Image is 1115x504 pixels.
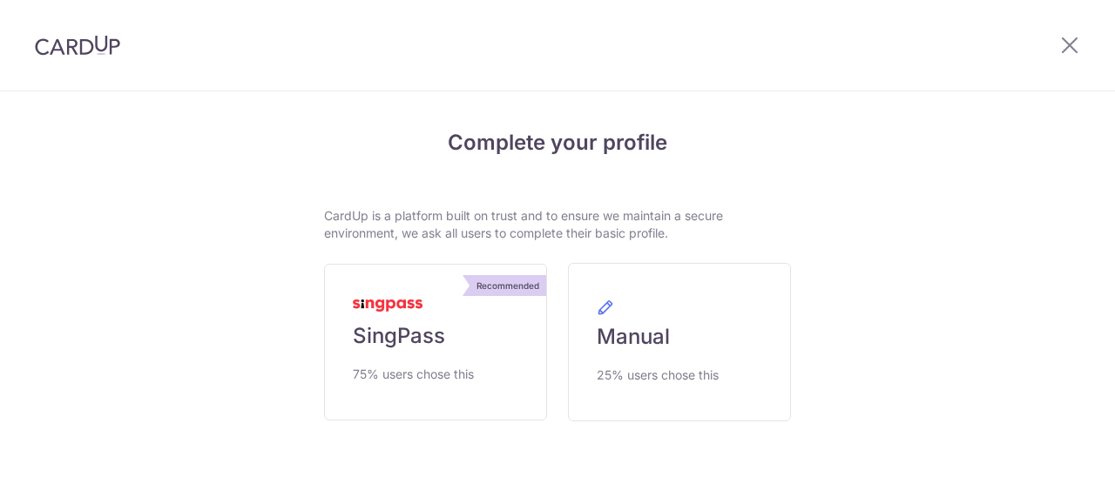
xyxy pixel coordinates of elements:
[597,323,670,351] span: Manual
[324,264,547,420] a: Recommended SingPass 75% users chose this
[1003,452,1098,495] iframe: Opens a widget where you can find more information
[470,275,546,296] div: Recommended
[597,365,719,386] span: 25% users chose this
[324,207,791,242] p: CardUp is a platform built on trust and to ensure we maintain a secure environment, we ask all us...
[35,35,120,56] img: CardUp
[353,364,474,385] span: 75% users chose this
[353,322,445,350] span: SingPass
[568,263,791,421] a: Manual 25% users chose this
[353,299,422,312] img: MyInfoLogo
[324,127,791,158] h4: Complete your profile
